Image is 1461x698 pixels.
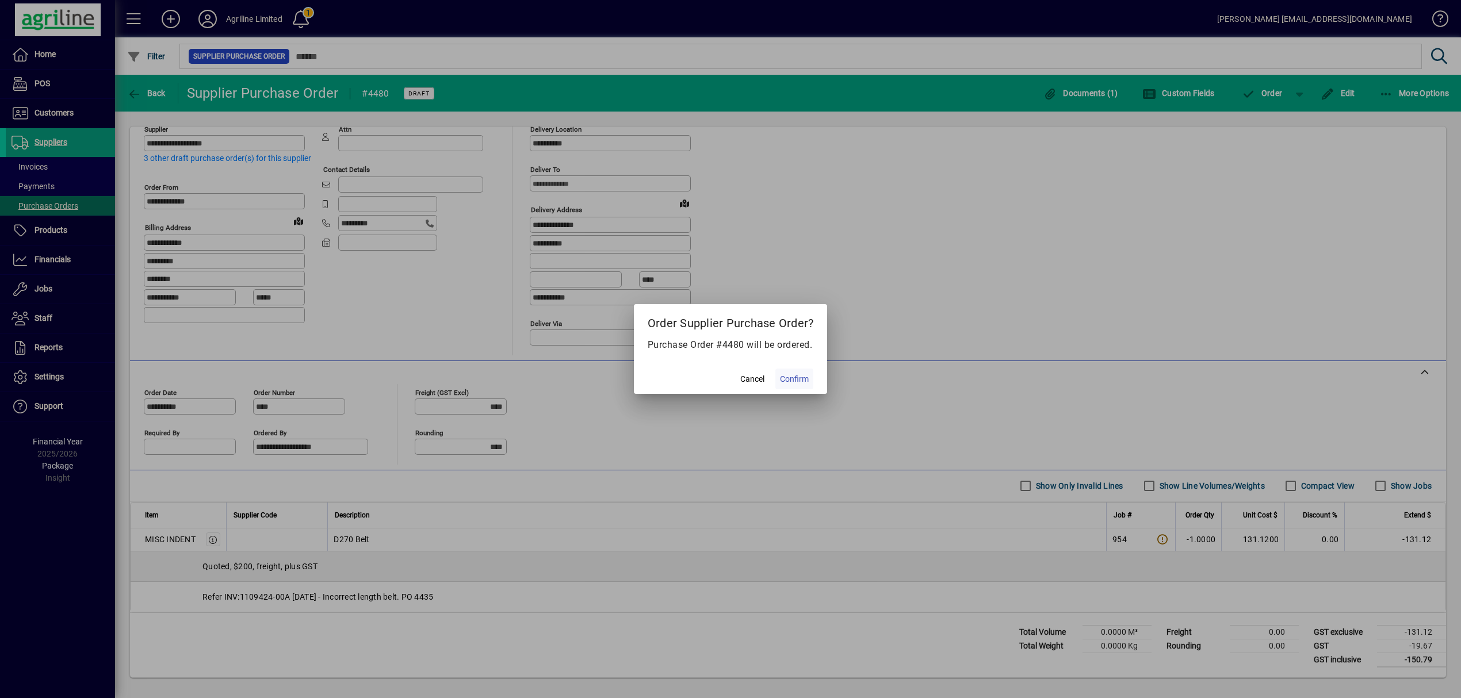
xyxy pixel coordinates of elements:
[648,338,814,352] p: Purchase Order #4480 will be ordered.
[740,373,764,385] span: Cancel
[775,369,813,389] button: Confirm
[780,373,809,385] span: Confirm
[734,369,771,389] button: Cancel
[634,304,828,338] h2: Order Supplier Purchase Order?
